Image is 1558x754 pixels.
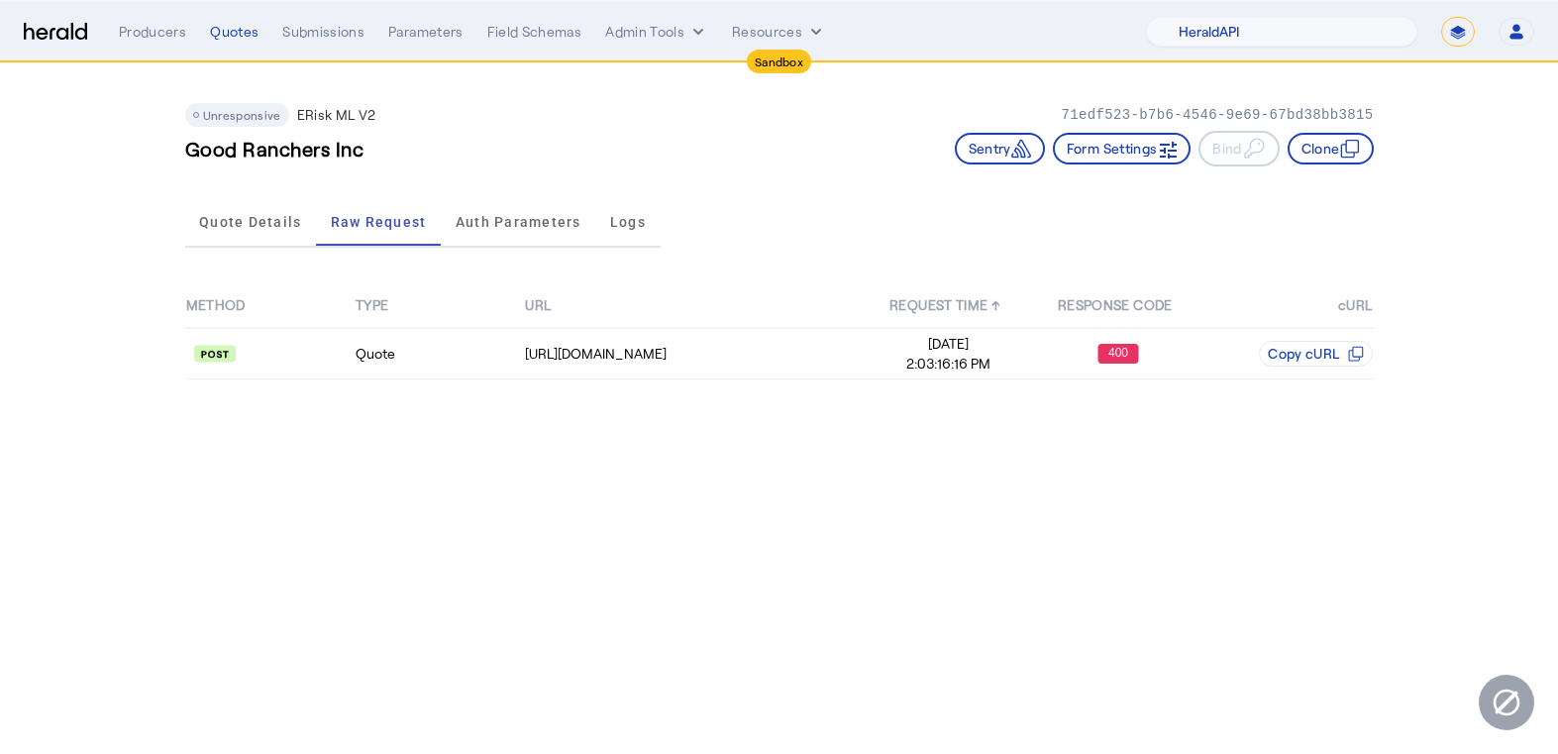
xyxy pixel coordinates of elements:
button: Copy cURL [1259,341,1372,367]
button: internal dropdown menu [605,22,708,42]
td: Quote [355,328,524,379]
button: Sentry [955,133,1045,164]
th: URL [524,283,864,328]
th: RESPONSE CODE [1034,283,1203,328]
div: Submissions [282,22,364,42]
th: TYPE [355,283,524,328]
img: Herald Logo [24,23,87,42]
th: cURL [1203,283,1373,328]
span: Unresponsive [203,108,281,122]
button: Clone [1288,133,1374,164]
div: Producers [119,22,186,42]
button: Bind [1198,131,1279,166]
span: Auth Parameters [456,215,581,229]
span: Raw Request [331,215,427,229]
span: [DATE] [865,334,1032,354]
p: ERisk ML V2 [297,105,376,125]
span: Logs [610,215,646,229]
span: 2:03:16:16 PM [865,354,1032,374]
div: [URL][DOMAIN_NAME] [525,344,863,364]
h3: Good Ranchers Inc [185,135,364,162]
span: Quote Details [199,215,301,229]
div: Quotes [210,22,259,42]
th: METHOD [185,283,355,328]
div: Sandbox [747,50,811,73]
button: Resources dropdown menu [732,22,826,42]
button: Form Settings [1053,133,1192,164]
span: ↑ [991,296,1000,313]
th: REQUEST TIME [864,283,1033,328]
div: Field Schemas [487,22,582,42]
text: 400 [1108,346,1128,360]
p: 71edf523-b7b6-4546-9e69-67bd38bb3815 [1061,105,1373,125]
div: Parameters [388,22,464,42]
